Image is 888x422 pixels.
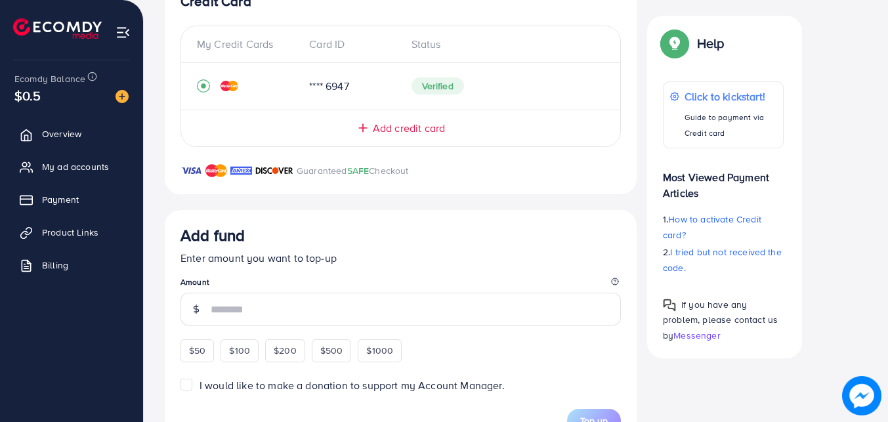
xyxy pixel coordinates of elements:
[200,378,505,392] span: I would like to make a donation to support my Account Manager.
[42,127,81,140] span: Overview
[180,163,202,179] img: brand
[401,37,605,52] div: Status
[229,344,250,357] span: $100
[663,32,687,55] img: Popup guide
[42,226,98,239] span: Product Links
[685,110,776,141] p: Guide to payment via Credit card
[10,186,133,213] a: Payment
[685,89,776,104] p: Click to kickstart!
[221,81,238,91] img: credit
[663,299,676,312] img: Popup guide
[663,211,784,243] p: 1.
[180,250,621,266] p: Enter amount you want to top-up
[10,219,133,245] a: Product Links
[697,35,725,51] p: Help
[205,163,227,179] img: brand
[663,213,761,242] span: How to activate Credit card?
[347,164,370,177] span: SAFE
[673,328,720,341] span: Messenger
[366,344,393,357] span: $1000
[42,259,68,272] span: Billing
[842,376,881,415] img: image
[297,163,409,179] p: Guaranteed Checkout
[42,160,109,173] span: My ad accounts
[663,298,778,341] span: If you have any problem, please contact us by
[663,245,782,274] span: I tried but not received the code.
[180,276,621,293] legend: Amount
[663,159,784,201] p: Most Viewed Payment Articles
[274,344,297,357] span: $200
[320,344,343,357] span: $500
[197,37,299,52] div: My Credit Cards
[10,121,133,147] a: Overview
[299,37,400,52] div: Card ID
[10,252,133,278] a: Billing
[10,154,133,180] a: My ad accounts
[180,226,245,245] h3: Add fund
[197,79,210,93] svg: record circle
[230,163,252,179] img: brand
[412,77,464,95] span: Verified
[116,90,129,103] img: image
[373,121,445,136] span: Add credit card
[116,25,131,40] img: menu
[663,244,784,276] p: 2.
[255,163,293,179] img: brand
[14,86,41,105] span: $0.5
[42,193,79,206] span: Payment
[189,344,205,357] span: $50
[14,72,85,85] span: Ecomdy Balance
[13,18,102,39] img: logo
